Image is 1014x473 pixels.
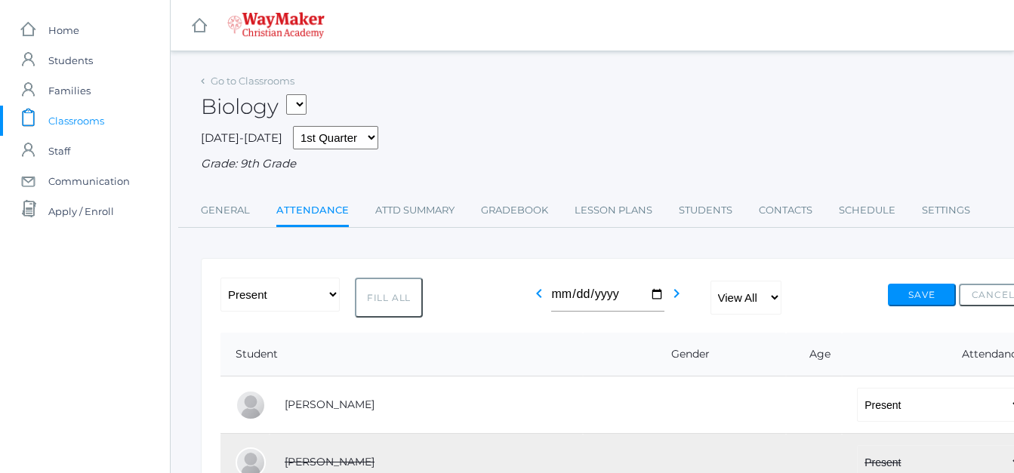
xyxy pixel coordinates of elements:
a: [PERSON_NAME] [285,455,374,468]
i: chevron_left [530,284,548,303]
span: Classrooms [48,106,104,136]
i: chevron_right [667,284,686,303]
a: [PERSON_NAME] [285,398,374,411]
a: chevron_right [667,291,686,306]
img: 4_waymaker-logo-stack-white.png [227,12,325,38]
span: Home [48,15,79,45]
h2: Biology [201,95,307,118]
a: Schedule [839,195,895,226]
a: Go to Classrooms [211,75,294,87]
th: Gender [583,333,786,376]
a: chevron_left [530,291,548,306]
a: Attendance [276,195,349,228]
button: Fill All [355,278,423,318]
span: Apply / Enroll [48,196,114,226]
a: Contacts [759,195,812,226]
th: Age [786,333,842,376]
th: Student [220,333,583,376]
span: Students [48,45,93,75]
span: Communication [48,166,130,196]
span: Families [48,75,91,106]
a: Gradebook [481,195,548,226]
a: Attd Summary [375,195,455,226]
a: Lesson Plans [575,195,652,226]
span: [DATE]-[DATE] [201,131,282,145]
a: General [201,195,250,226]
a: Settings [922,195,970,226]
span: Staff [48,136,70,166]
a: Students [679,195,732,226]
div: Pierce Brozek [236,390,266,420]
button: Save [888,284,956,306]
